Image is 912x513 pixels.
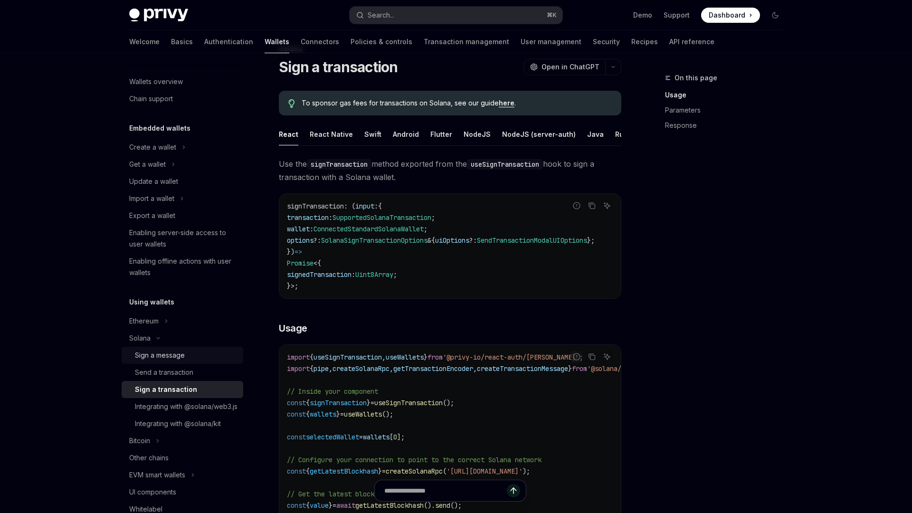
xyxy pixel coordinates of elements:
[122,432,243,449] button: Toggle Bitcoin section
[129,435,150,446] div: Bitcoin
[287,387,378,396] span: // Inside your component
[129,76,183,87] div: Wallets overview
[382,410,393,418] span: ();
[674,72,717,84] span: On this page
[473,364,477,373] span: ,
[570,351,583,363] button: Report incorrect code
[355,202,374,210] span: input
[307,159,371,170] code: signTransaction
[122,381,243,398] a: Sign a transaction
[294,247,302,256] span: =>
[313,364,329,373] span: pipe
[306,399,310,407] span: {
[329,213,332,222] span: :
[122,364,243,381] a: Send a transaction
[287,225,310,233] span: wallet
[122,73,243,90] a: Wallets overview
[288,99,295,108] svg: Tip
[446,467,522,475] span: '[URL][DOMAIN_NAME]'
[467,159,543,170] code: useSignTransaction
[570,199,583,212] button: Report incorrect code
[129,296,174,308] h5: Using wallets
[122,190,243,207] button: Toggle Import a wallet section
[547,11,557,19] span: ⌘ K
[287,236,313,245] span: options
[306,410,310,418] span: {
[129,159,166,170] div: Get a wallet
[389,433,393,441] span: [
[351,30,412,53] a: Policies & controls
[393,433,397,441] span: 0
[287,399,306,407] span: const
[393,364,473,373] span: getTransactionEncoder
[541,62,599,72] span: Open in ChatGPT
[129,93,173,104] div: Chain support
[368,9,394,21] div: Search...
[363,433,389,441] span: wallets
[171,30,193,53] a: Basics
[615,123,630,145] div: Rust
[122,449,243,466] a: Other chains
[586,199,598,212] button: Copy the contents from the code block
[122,173,243,190] a: Update a wallet
[386,467,443,475] span: createSolanaRpc
[359,433,363,441] span: =
[367,399,370,407] span: }
[384,480,507,501] input: Ask a question...
[593,30,620,53] a: Security
[129,332,151,344] div: Solana
[287,467,306,475] span: const
[122,253,243,281] a: Enabling offline actions with user wallets
[389,364,393,373] span: ,
[279,322,307,335] span: Usage
[393,123,419,145] div: Android
[709,10,745,20] span: Dashboard
[135,367,193,378] div: Send a transaction
[370,399,374,407] span: =
[287,247,294,256] span: })
[572,364,587,373] span: from
[122,415,243,432] a: Integrating with @solana/kit
[382,467,386,475] span: =
[306,467,310,475] span: {
[427,353,443,361] span: from
[313,259,321,267] span: <{
[287,410,306,418] span: const
[313,236,321,245] span: ?:
[378,202,382,210] span: {
[665,87,790,103] a: Usage
[435,236,469,245] span: uiOptions
[522,467,530,475] span: );
[664,10,690,20] a: Support
[586,351,598,363] button: Copy the contents from the code block
[287,433,306,441] span: const
[279,157,621,184] span: Use the method exported from the hook to sign a transaction with a Solana wallet.
[122,330,243,347] button: Toggle Solana section
[431,236,435,245] span: {
[351,270,355,279] span: :
[587,123,604,145] div: Java
[129,176,178,187] div: Update a wallet
[374,202,378,210] span: :
[122,398,243,415] a: Integrating with @solana/web3.js
[424,225,427,233] span: ;
[524,59,605,75] button: Open in ChatGPT
[287,213,329,222] span: transaction
[129,142,176,153] div: Create a wallet
[287,456,541,464] span: // Configure your connection to point to the correct Solana network
[313,225,424,233] span: ConnectedStandardSolanaWallet
[344,202,355,210] span: : (
[665,103,790,118] a: Parameters
[477,236,587,245] span: SendTransactionModalUIOptions
[302,98,612,108] span: To sponsor gas fees for transactions on Solana, see our guide .
[129,9,188,22] img: dark logo
[332,213,431,222] span: SupportedSolanaTransaction
[521,30,581,53] a: User management
[502,123,576,145] div: NodeJS (server-auth)
[310,123,353,145] div: React Native
[129,469,185,481] div: EVM smart wallets
[665,118,790,133] a: Response
[424,353,427,361] span: }
[430,123,452,145] div: Flutter
[310,364,313,373] span: {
